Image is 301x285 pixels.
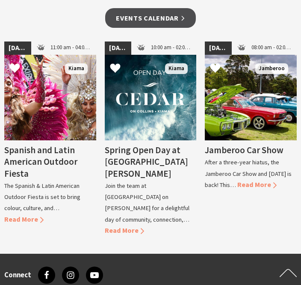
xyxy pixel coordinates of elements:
h4: Spring Open Day at [GEOGRAPHIC_DATA][PERSON_NAME] [105,144,188,179]
a: [DATE] 08:00 am - 02:00 pm Jamberoo Car Show Jamberoo Jamberoo Car Show After a three-year hiatus... [205,42,297,236]
a: [DATE] 11:00 am - 04:00 pm Dancers in jewelled pink and silver costumes with feathers, holding th... [4,42,96,236]
span: Read More [4,215,44,223]
p: After a three-year hiatus, the Jamberoo Car Show and [DATE] is back! This… [205,158,292,189]
img: Dancers in jewelled pink and silver costumes with feathers, holding their hands up while smiling [4,55,96,140]
span: Jamberoo [255,63,288,74]
h3: Connect [4,271,31,279]
span: 08:00 am - 02:00 pm [247,42,297,55]
button: Click to Favourite Jamberoo Car Show [201,54,229,83]
span: [DATE] [4,42,31,55]
button: Click to Favourite Spring Open Day at Cedar on Collins [101,54,129,83]
h4: Jamberoo Car Show [205,144,283,156]
img: Jamberoo Car Show [205,55,297,140]
a: Events Calendar [105,8,196,28]
span: Kiama [65,63,88,74]
span: Read More [237,180,277,189]
span: Read More [105,226,144,235]
span: 10:00 am - 02:00 pm [147,42,196,55]
h4: Spanish and Latin American Outdoor Fiesta [4,144,77,179]
span: [DATE] [105,42,132,55]
a: [DATE] 10:00 am - 02:00 pm Kiama Spring Open Day at [GEOGRAPHIC_DATA][PERSON_NAME] Join the team ... [105,42,197,236]
span: [DATE] [205,42,232,55]
span: 11:00 am - 04:00 pm [46,42,96,55]
p: The Spanish & Latin American Outdoor Fiesta is set to bring colour, culture, and… [4,182,80,212]
span: Kiama [165,63,188,74]
button: Click to Favourite Spanish and Latin American Outdoor Fiesta [1,54,29,83]
p: Join the team at [GEOGRAPHIC_DATA] on [PERSON_NAME] for a delightful day of community, connection,… [105,182,189,223]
